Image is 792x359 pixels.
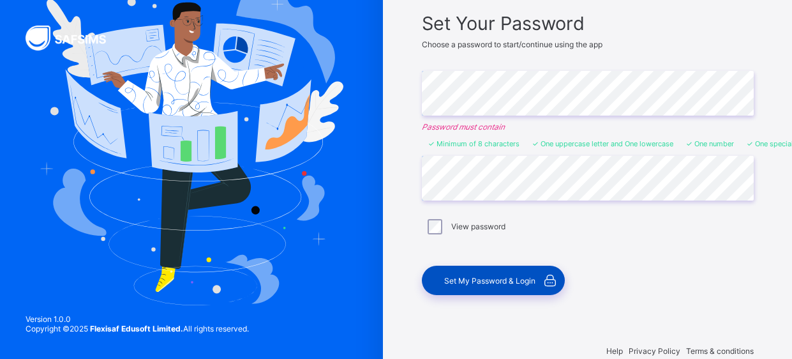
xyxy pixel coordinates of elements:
[26,324,249,333] span: Copyright © 2025 All rights reserved.
[444,276,535,286] span: Set My Password & Login
[629,346,680,356] span: Privacy Policy
[422,122,754,132] em: Password must contain
[451,222,505,231] label: View password
[90,324,183,333] strong: Flexisaf Edusoft Limited.
[606,346,623,356] span: Help
[26,26,121,50] img: SAFSIMS Logo
[532,139,673,148] li: One uppercase letter and One lowercase
[422,12,754,34] span: Set Your Password
[686,139,734,148] li: One number
[428,139,519,148] li: Minimum of 8 characters
[686,346,754,356] span: Terms & conditions
[26,314,249,324] span: Version 1.0.0
[422,40,602,49] span: Choose a password to start/continue using the app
